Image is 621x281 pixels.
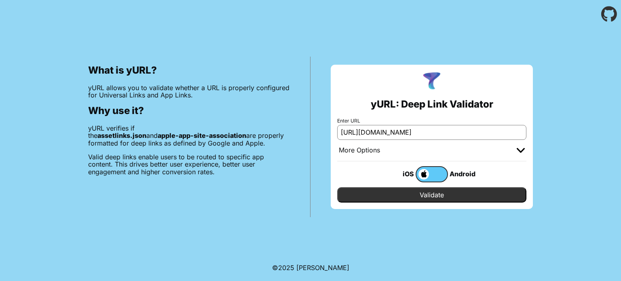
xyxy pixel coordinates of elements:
[421,71,442,92] img: yURL Logo
[278,264,294,272] span: 2025
[339,146,380,154] div: More Options
[158,131,246,139] b: apple-app-site-association
[88,105,290,116] h2: Why use it?
[88,125,290,147] p: yURL verifies if the and are properly formatted for deep links as defined by Google and Apple.
[88,65,290,76] h2: What is yURL?
[97,131,146,139] b: assetlinks.json
[272,254,349,281] footer: ©
[296,264,349,272] a: Michael Ibragimchayev's Personal Site
[448,169,480,179] div: Android
[337,125,526,139] input: e.g. https://app.chayev.com/xyx
[88,153,290,175] p: Valid deep links enable users to be routed to specific app content. This drives better user exper...
[371,99,493,110] h2: yURL: Deep Link Validator
[337,187,526,203] input: Validate
[88,84,290,99] p: yURL allows you to validate whether a URL is properly configured for Universal Links and App Links.
[383,169,416,179] div: iOS
[517,148,525,153] img: chevron
[337,118,526,124] label: Enter URL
